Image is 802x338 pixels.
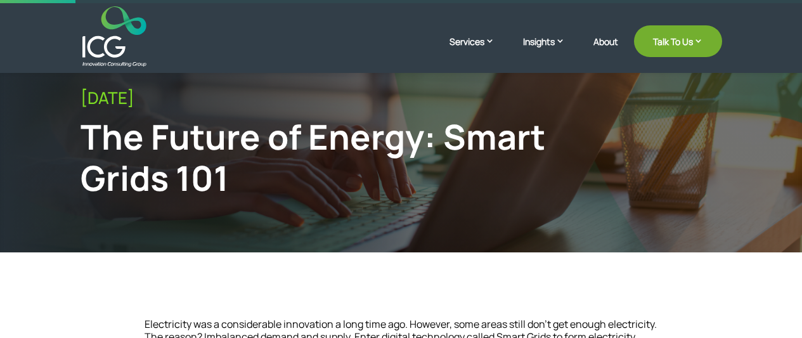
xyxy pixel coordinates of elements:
[81,116,574,198] div: The Future of Energy: Smart Grids 101
[523,35,578,67] a: Insights
[739,277,802,338] iframe: Chat Widget
[593,37,618,67] a: About
[634,25,722,57] a: Talk To Us
[450,35,507,67] a: Services
[82,6,146,67] img: ICG
[81,88,722,108] div: [DATE]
